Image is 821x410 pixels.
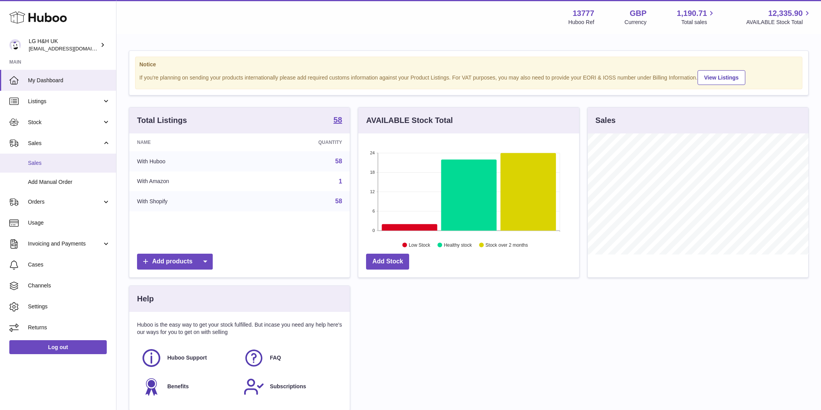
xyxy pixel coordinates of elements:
[129,171,250,192] td: With Amazon
[409,242,430,248] text: Low Stock
[29,45,114,52] span: [EMAIL_ADDRESS][DOMAIN_NAME]
[335,158,342,164] a: 58
[9,39,21,51] img: veechen@lghnh.co.uk
[746,19,812,26] span: AVAILABLE Stock Total
[28,198,102,206] span: Orders
[28,140,102,147] span: Sales
[335,198,342,204] a: 58
[486,242,528,248] text: Stock over 2 months
[28,178,110,186] span: Add Manual Order
[333,116,342,124] strong: 58
[595,115,616,126] h3: Sales
[137,294,154,304] h3: Help
[28,77,110,84] span: My Dashboard
[338,178,342,185] a: 1
[366,115,453,126] h3: AVAILABLE Stock Total
[630,8,646,19] strong: GBP
[129,133,250,151] th: Name
[270,354,281,362] span: FAQ
[9,340,107,354] a: Log out
[243,376,338,397] a: Subscriptions
[698,70,745,85] a: View Listings
[28,240,102,247] span: Invoicing and Payments
[250,133,350,151] th: Quantity
[137,115,187,126] h3: Total Listings
[141,348,236,368] a: Huboo Support
[573,8,594,19] strong: 13777
[137,254,213,270] a: Add products
[677,8,707,19] span: 1,190.71
[29,38,99,52] div: LG H&H UK
[625,19,647,26] div: Currency
[746,8,812,26] a: 12,335.90 AVAILABLE Stock Total
[370,189,375,194] text: 12
[366,254,409,270] a: Add Stock
[28,261,110,268] span: Cases
[568,19,594,26] div: Huboo Ref
[243,348,338,368] a: FAQ
[768,8,803,19] span: 12,335.90
[167,354,207,362] span: Huboo Support
[129,191,250,211] td: With Shopify
[167,383,189,390] span: Benefits
[28,282,110,289] span: Channels
[373,228,375,233] text: 0
[28,119,102,126] span: Stock
[681,19,716,26] span: Total sales
[28,159,110,167] span: Sales
[139,69,798,85] div: If you're planning on sending your products internationally please add required customs informati...
[139,61,798,68] strong: Notice
[28,219,110,227] span: Usage
[28,303,110,310] span: Settings
[129,151,250,171] td: With Huboo
[28,98,102,105] span: Listings
[333,116,342,125] a: 58
[444,242,472,248] text: Healthy stock
[370,170,375,175] text: 18
[370,151,375,155] text: 24
[270,383,306,390] span: Subscriptions
[373,209,375,213] text: 6
[28,324,110,331] span: Returns
[137,321,342,336] p: Huboo is the easy way to get your stock fulfilled. But incase you need any help here's our ways f...
[141,376,236,397] a: Benefits
[677,8,716,26] a: 1,190.71 Total sales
